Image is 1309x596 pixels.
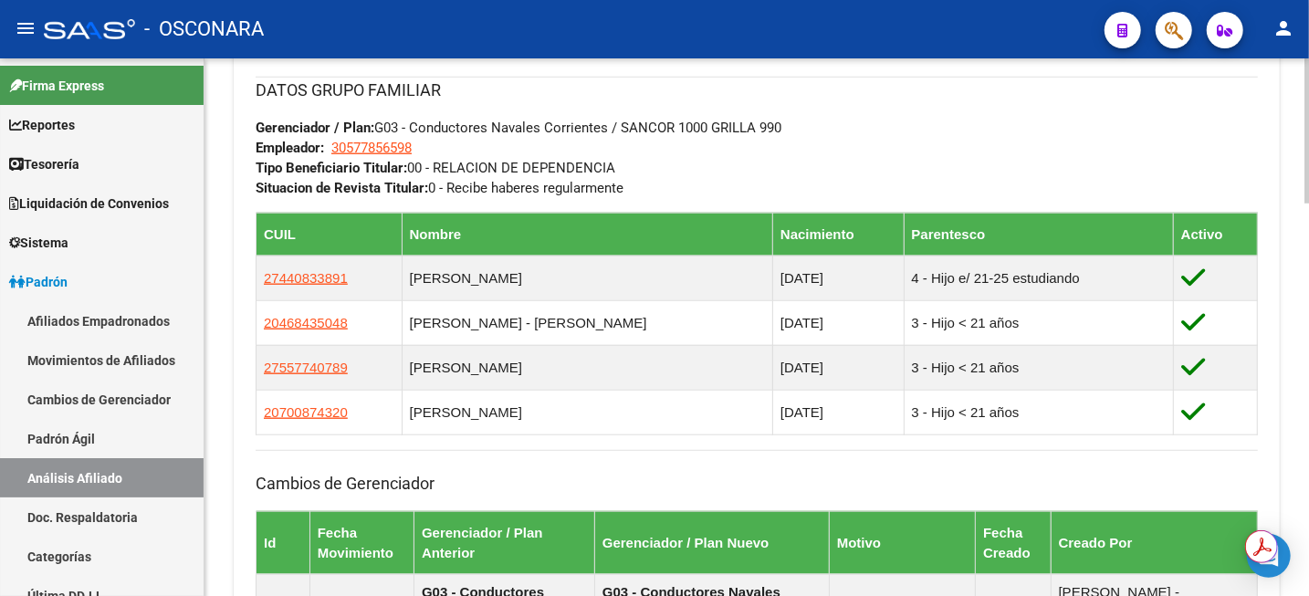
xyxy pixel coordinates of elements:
th: Id [257,511,310,574]
td: [PERSON_NAME] - [PERSON_NAME] [402,300,772,345]
td: [PERSON_NAME] [402,345,772,390]
th: Fecha Movimiento [309,511,414,574]
span: Reportes [9,115,75,135]
span: Tesorería [9,154,79,174]
td: [DATE] [772,300,904,345]
td: 3 - Hijo < 21 años [904,300,1173,345]
td: [DATE] [772,256,904,300]
span: 0 - Recibe haberes regularmente [256,180,623,196]
span: Liquidación de Convenios [9,193,169,214]
th: Nombre [402,213,772,256]
th: Creado Por [1051,511,1257,574]
td: 4 - Hijo e/ 21-25 estudiando [904,256,1173,300]
td: [PERSON_NAME] [402,390,772,434]
span: G03 - Conductores Navales Corrientes / SANCOR 1000 GRILLA 990 [256,120,781,136]
h3: Cambios de Gerenciador [256,471,1258,497]
h3: DATOS GRUPO FAMILIAR [256,78,1258,103]
strong: Tipo Beneficiario Titular: [256,160,407,176]
span: Firma Express [9,76,104,96]
mat-icon: person [1272,17,1294,39]
span: Sistema [9,233,68,253]
th: Gerenciador / Plan Anterior [414,511,594,574]
span: 20700874320 [264,404,348,420]
td: 3 - Hijo < 21 años [904,345,1173,390]
span: Padrón [9,272,68,292]
strong: Empleador: [256,140,324,156]
span: 27557740789 [264,360,348,375]
th: Motivo [829,511,975,574]
strong: Situacion de Revista Titular: [256,180,428,196]
td: [PERSON_NAME] [402,256,772,300]
strong: Gerenciador / Plan: [256,120,374,136]
span: 20468435048 [264,315,348,330]
td: [DATE] [772,390,904,434]
span: 30577856598 [331,140,412,156]
td: [DATE] [772,345,904,390]
th: Parentesco [904,213,1173,256]
th: CUIL [257,213,403,256]
span: 51 [256,44,303,60]
td: 3 - Hijo < 21 años [904,390,1173,434]
span: 00 - RELACION DE DEPENDENCIA [256,160,615,176]
span: 27440833891 [264,270,348,286]
span: - OSCONARA [144,9,264,49]
th: Activo [1173,213,1257,256]
th: Nacimiento [772,213,904,256]
th: Gerenciador / Plan Nuevo [594,511,829,574]
th: Fecha Creado [976,511,1052,574]
mat-icon: menu [15,17,37,39]
strong: Edad: [256,44,288,60]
